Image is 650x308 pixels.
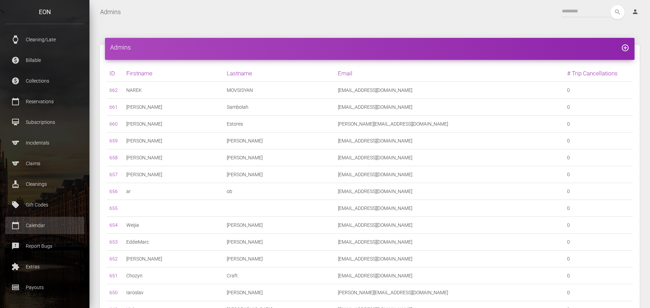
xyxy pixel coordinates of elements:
[564,82,633,99] td: 0
[564,99,633,116] td: 0
[5,237,84,255] a: feedback Report Bugs
[621,44,629,52] i: add_circle_outline
[224,166,335,183] td: [PERSON_NAME]
[109,172,118,177] a: 657
[124,65,224,82] th: Firstname
[10,96,79,107] p: Reservations
[335,217,564,234] td: [EMAIL_ADDRESS][DOMAIN_NAME]
[564,116,633,132] td: 0
[124,234,224,251] td: EddieMarc
[627,5,645,19] a: person
[10,282,79,293] p: Payouts
[124,149,224,166] td: [PERSON_NAME]
[10,76,79,86] p: Collections
[564,251,633,267] td: 0
[564,217,633,234] td: 0
[109,273,118,278] a: 651
[335,166,564,183] td: [EMAIL_ADDRESS][DOMAIN_NAME]
[335,200,564,217] td: [EMAIL_ADDRESS][DOMAIN_NAME]
[109,155,118,160] a: 658
[224,132,335,149] td: [PERSON_NAME]
[5,155,84,172] a: sports Claims
[564,149,633,166] td: 0
[10,158,79,169] p: Claims
[10,241,79,251] p: Report Bugs
[224,234,335,251] td: [PERSON_NAME]
[335,132,564,149] td: [EMAIL_ADDRESS][DOMAIN_NAME]
[124,267,224,284] td: Chozyn
[5,72,84,89] a: paid Collections
[124,166,224,183] td: [PERSON_NAME]
[224,65,335,82] th: Lastname
[109,256,118,262] a: 652
[224,267,335,284] td: Craft
[621,44,629,51] a: add_circle_outline
[109,87,118,93] a: 662
[224,149,335,166] td: [PERSON_NAME]
[224,116,335,132] td: Estores
[10,138,79,148] p: Incidentals
[5,52,84,69] a: paid Billable
[10,220,79,231] p: Calendar
[224,82,335,99] td: MOVSISYAN
[335,65,564,82] th: Email
[10,117,79,127] p: Subscriptions
[335,116,564,132] td: [PERSON_NAME][EMAIL_ADDRESS][DOMAIN_NAME]
[564,284,633,301] td: 0
[335,251,564,267] td: [EMAIL_ADDRESS][DOMAIN_NAME]
[10,200,79,210] p: Gift Codes
[10,34,79,45] p: Cleaning/Late
[124,251,224,267] td: [PERSON_NAME]
[107,65,124,82] th: ID
[564,267,633,284] td: 0
[564,234,633,251] td: 0
[5,176,84,193] a: cleaning_services Cleanings
[109,290,118,295] a: 650
[109,138,118,144] a: 659
[335,99,564,116] td: [EMAIL_ADDRESS][DOMAIN_NAME]
[224,217,335,234] td: [PERSON_NAME]
[224,183,335,200] td: ob
[100,3,121,21] a: Admins
[564,200,633,217] td: 0
[564,166,633,183] td: 0
[109,104,118,110] a: 661
[5,279,84,296] a: money Payouts
[335,267,564,284] td: [EMAIL_ADDRESS][DOMAIN_NAME]
[224,284,335,301] td: [PERSON_NAME]
[610,5,625,19] button: search
[335,284,564,301] td: [PERSON_NAME][EMAIL_ADDRESS][DOMAIN_NAME]
[124,82,224,99] td: NAREK
[335,149,564,166] td: [EMAIL_ADDRESS][DOMAIN_NAME]
[124,116,224,132] td: [PERSON_NAME]
[564,132,633,149] td: 0
[5,196,84,213] a: local_offer Gift Codes
[109,121,118,127] a: 660
[5,31,84,48] a: watch Cleaning/Late
[564,65,633,82] th: # Trip Cancellations
[5,93,84,110] a: calendar_today Reservations
[335,234,564,251] td: [EMAIL_ADDRESS][DOMAIN_NAME]
[10,179,79,189] p: Cleanings
[124,217,224,234] td: Weijia
[124,99,224,116] td: [PERSON_NAME]
[124,132,224,149] td: [PERSON_NAME]
[5,258,84,275] a: extension Extras
[124,284,224,301] td: Iaroslav
[109,205,118,211] a: 655
[335,82,564,99] td: [EMAIL_ADDRESS][DOMAIN_NAME]
[335,183,564,200] td: [EMAIL_ADDRESS][DOMAIN_NAME]
[224,251,335,267] td: [PERSON_NAME]
[564,183,633,200] td: 0
[10,262,79,272] p: Extras
[632,8,639,15] i: person
[224,99,335,116] td: Sambolah
[110,43,629,52] h4: Admins
[124,183,224,200] td: ar
[5,134,84,151] a: sports Incidentals
[10,55,79,65] p: Billable
[109,222,118,228] a: 654
[109,189,118,194] a: 656
[109,239,118,245] a: 653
